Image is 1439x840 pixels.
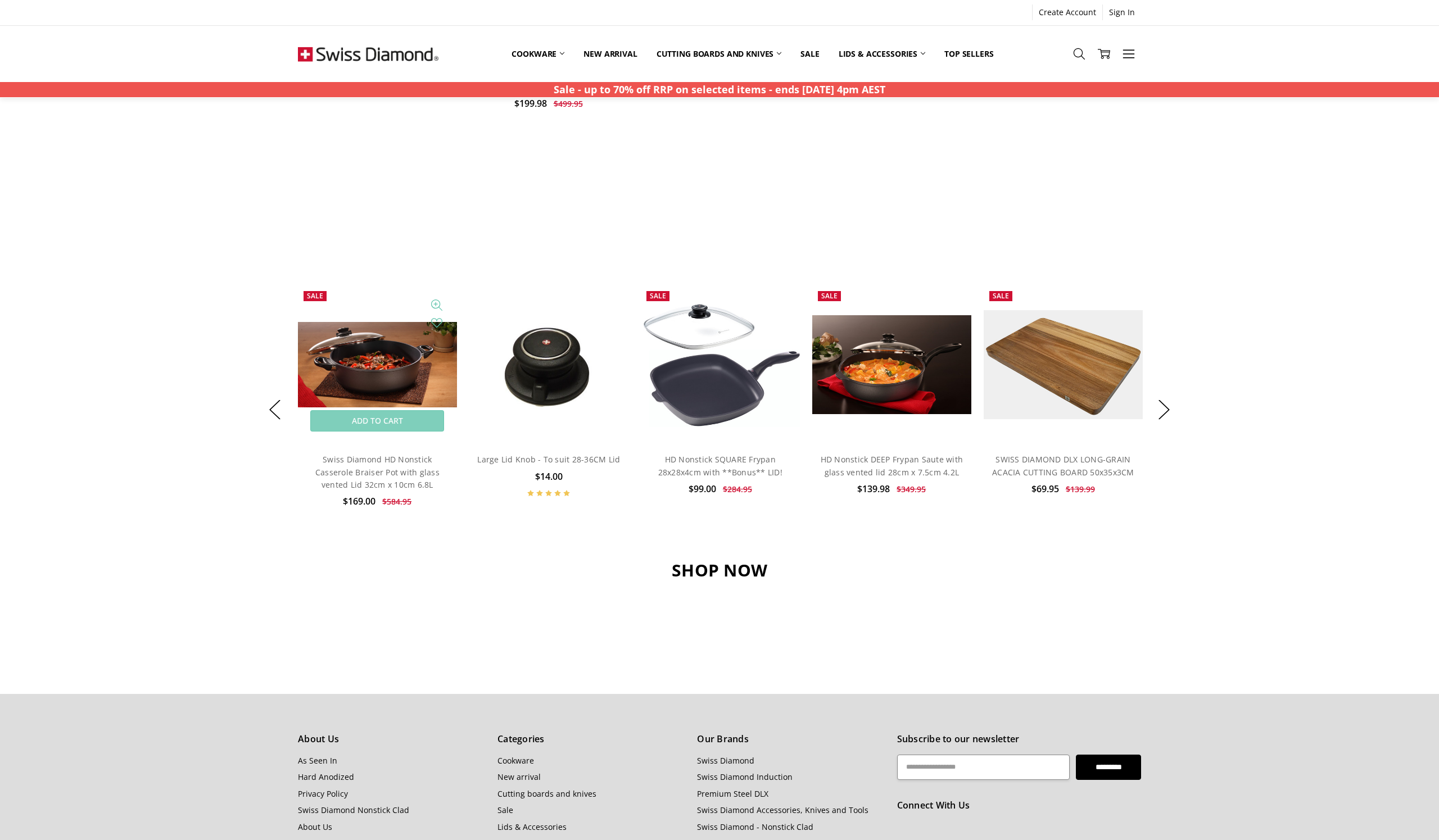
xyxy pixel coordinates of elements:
a: Cutting boards and knives [647,42,791,66]
span: $14.00 [535,470,563,483]
a: HD Nonstick SQUARE Frypan 28x28x4cm with **Bonus** LID! [641,285,800,444]
h5: Subscribe to our newsletter [897,732,1141,747]
strong: Sale - up to 70% off RRP on selected items - ends [DATE] 4pm AEST [554,83,885,96]
h5: Our Brands [697,732,884,747]
span: $99.00 [689,483,716,495]
a: HD Nonstick DEEP Frypan Saute with glass vented lid 28cm x 7.5cm 4.2L [812,285,971,444]
a: SWISS DIAMOND DLX LONG-GRAIN ACACIA CUTTING BOARD 50x35x3CM [984,285,1143,444]
h5: Categories [497,732,685,747]
span: $584.95 [382,496,411,507]
a: Cookware [497,755,534,766]
h5: Connect With Us [897,798,1141,813]
button: Previous [264,393,286,427]
a: HD Nonstick SQUARE Frypan 28x28x4cm with **Bonus** LID! [658,454,782,477]
a: Cookware [502,42,574,66]
span: $139.98 [857,483,890,495]
a: Add to Cart [310,410,444,432]
a: Swiss Diamond Nonstick Clad [298,805,409,815]
img: HD Nonstick DEEP Frypan Saute with glass vented lid 28cm x 7.5cm 4.2L [812,315,971,414]
span: $139.99 [1066,484,1095,494]
img: Swiss Diamond HD Nonstick Casserole Braiser Pot with glass vented Lid 32cm x 10cm 6.8L [298,322,457,407]
span: Sale [650,291,666,301]
a: Swiss Diamond - Nonstick Clad [697,821,813,832]
a: Premium Steel DLX [697,788,768,799]
a: As Seen In [298,755,337,766]
a: HD Nonstick DEEP Frypan Saute with glass vented lid 28cm x 7.5cm 4.2L [821,454,963,477]
img: Large Lid Knob - To suit 28-36CM Lid [484,285,614,444]
span: Sale [307,291,323,301]
button: Next [1153,393,1175,427]
img: Free Shipping On Every Order [298,26,438,82]
a: Swiss Diamond HD Nonstick Casserole Braiser Pot with glass vented Lid 32cm x 10cm 6.8L [298,285,457,444]
span: Sale [821,291,838,301]
a: Privacy Policy [298,788,348,799]
a: About Us [298,821,332,832]
span: $169.00 [343,495,375,507]
span: Sale [993,291,1009,301]
h2: BEST SELLERS [298,196,1141,217]
a: New arrival [574,42,646,66]
a: Hard Anodized [298,771,354,782]
a: New arrival [497,771,541,782]
a: Large Lid Knob - To suit 28-36CM Lid [477,454,620,465]
span: $69.95 [1031,483,1059,495]
a: Sale [497,805,513,815]
a: Lids & Accessories [497,821,567,832]
span: $284.95 [723,484,752,494]
a: Swiss Diamond Accessories, Knives and Tools [697,805,868,815]
img: HD Nonstick SQUARE Frypan 28x28x4cm with **Bonus** LID! [641,302,800,427]
a: Swiss Diamond Induction [697,771,793,782]
a: Large Lid Knob - To suit 28-36CM Lid [469,285,628,444]
h5: About Us [298,732,485,747]
a: Swiss Diamond HD Nonstick Casserole Braiser Pot with glass vented Lid 32cm x 10cm 6.8L [315,454,440,490]
a: Top Sellers [935,42,1003,66]
a: Lids & Accessories [829,42,935,66]
span: $499.95 [554,98,583,109]
h3: SHOP NOW [298,560,1141,581]
span: $349.95 [897,484,926,494]
a: Sale [791,42,829,66]
a: Sign In [1103,4,1141,20]
a: Cutting boards and knives [497,788,596,799]
p: Fall In Love With Your Kitchen Again [298,224,1141,235]
img: SWISS DIAMOND DLX LONG-GRAIN ACACIA CUTTING BOARD 50x35x3CM [984,310,1143,419]
a: Swiss Diamond [697,755,754,766]
a: SWISS DIAMOND DLX LONG-GRAIN ACACIA CUTTING BOARD 50x35x3CM [992,454,1134,477]
span: $199.98 [514,97,547,110]
a: Create Account [1033,4,1102,20]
